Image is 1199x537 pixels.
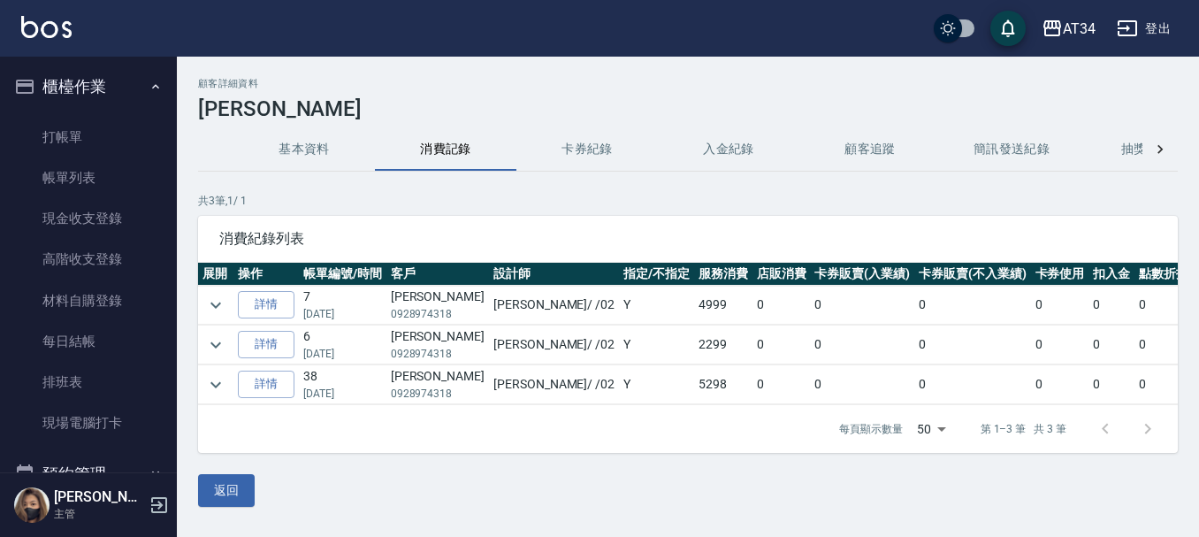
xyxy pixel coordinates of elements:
[914,326,1031,364] td: 0
[914,263,1031,286] th: 卡券販賣(不入業績)
[21,16,72,38] img: Logo
[54,506,144,522] p: 主管
[810,326,914,364] td: 0
[219,230,1157,248] span: 消費紀錄列表
[694,286,752,325] td: 4999
[990,11,1026,46] button: save
[489,286,619,325] td: [PERSON_NAME] / /02
[238,291,294,318] a: 詳情
[981,421,1066,437] p: 第 1–3 筆 共 3 筆
[299,326,386,364] td: 6
[7,198,170,239] a: 現金收支登錄
[1110,12,1178,45] button: 登出
[1031,286,1089,325] td: 0
[198,193,1178,209] p: 共 3 筆, 1 / 1
[202,292,229,318] button: expand row
[1031,365,1089,404] td: 0
[7,64,170,110] button: 櫃檯作業
[914,365,1031,404] td: 0
[839,421,903,437] p: 每頁顯示數量
[202,372,229,398] button: expand row
[489,263,619,286] th: 設計師
[1035,11,1103,47] button: AT34
[238,331,294,358] a: 詳情
[619,263,694,286] th: 指定/不指定
[7,321,170,362] a: 每日結帳
[386,365,489,404] td: [PERSON_NAME]
[810,286,914,325] td: 0
[752,263,811,286] th: 店販消費
[7,403,170,443] a: 現場電腦打卡
[303,386,382,402] p: [DATE]
[7,280,170,321] a: 材料自購登錄
[386,263,489,286] th: 客戶
[233,128,375,171] button: 基本資料
[7,117,170,157] a: 打帳單
[198,78,1178,89] h2: 顧客詳細資料
[299,263,386,286] th: 帳單編號/時間
[303,346,382,362] p: [DATE]
[7,157,170,198] a: 帳單列表
[1088,326,1134,364] td: 0
[202,332,229,358] button: expand row
[14,487,50,523] img: Person
[238,371,294,398] a: 詳情
[914,286,1031,325] td: 0
[810,365,914,404] td: 0
[375,128,516,171] button: 消費記錄
[1063,18,1096,40] div: AT34
[516,128,658,171] button: 卡券紀錄
[7,451,170,497] button: 預約管理
[810,263,914,286] th: 卡券販賣(入業績)
[1088,286,1134,325] td: 0
[299,365,386,404] td: 38
[694,365,752,404] td: 5298
[752,286,811,325] td: 0
[1088,263,1134,286] th: 扣入金
[391,306,485,322] p: 0928974318
[303,306,382,322] p: [DATE]
[1088,365,1134,404] td: 0
[619,286,694,325] td: Y
[54,488,144,506] h5: [PERSON_NAME]
[7,239,170,280] a: 高階收支登錄
[619,365,694,404] td: Y
[198,96,1178,121] h3: [PERSON_NAME]
[489,365,619,404] td: [PERSON_NAME] / /02
[799,128,941,171] button: 顧客追蹤
[489,326,619,364] td: [PERSON_NAME] / /02
[7,362,170,403] a: 排班表
[233,263,299,286] th: 操作
[752,365,811,404] td: 0
[658,128,799,171] button: 入金紀錄
[694,326,752,364] td: 2299
[386,326,489,364] td: [PERSON_NAME]
[910,405,952,453] div: 50
[391,346,485,362] p: 0928974318
[1031,263,1089,286] th: 卡券使用
[1031,326,1089,364] td: 0
[386,286,489,325] td: [PERSON_NAME]
[752,326,811,364] td: 0
[198,474,255,507] button: 返回
[619,326,694,364] td: Y
[299,286,386,325] td: 7
[391,386,485,402] p: 0928974318
[694,263,752,286] th: 服務消費
[941,128,1082,171] button: 簡訊發送紀錄
[198,263,233,286] th: 展開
